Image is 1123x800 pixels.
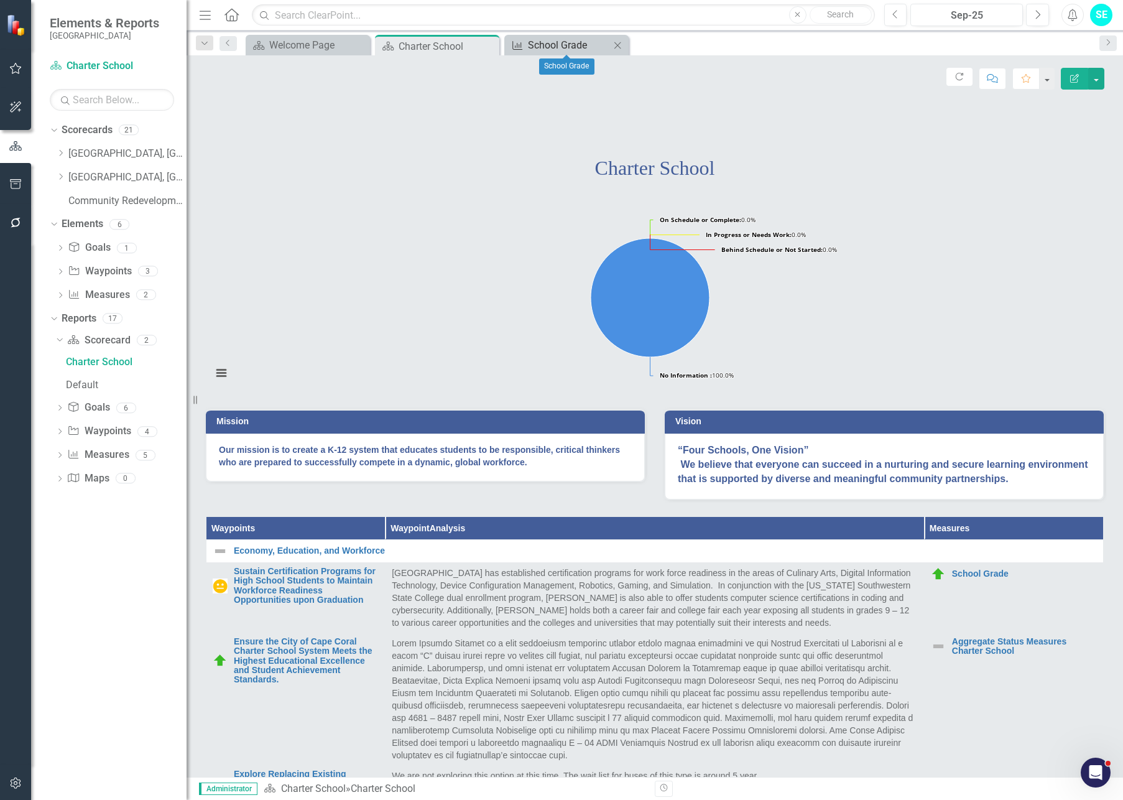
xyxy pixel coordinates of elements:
h3: Vision [675,417,1098,426]
a: Community Redevelopment Area [68,194,187,208]
img: On Hold [213,776,228,791]
a: Charter School [281,783,346,794]
div: Welcome Page [269,37,367,53]
div: Charter School [399,39,496,54]
div: 4 [137,426,157,437]
tspan: No Information : [660,371,712,379]
button: View chart menu, Chart [213,365,230,382]
a: Goals [67,401,109,415]
div: 1 [117,243,137,253]
a: Waypoints [68,264,131,279]
input: Search ClearPoint... [252,4,874,26]
div: Sep-25 [915,8,1019,23]
button: Sep-25 [910,4,1023,26]
a: Scorecard [67,333,130,348]
td: Double-Click to Edit Right Click for Context Menu [206,539,1104,562]
a: Sustain Certification Programs for High School Students to Maintain Workforce Readiness Opportuni... [234,567,379,605]
a: [GEOGRAPHIC_DATA], [GEOGRAPHIC_DATA] Strategic Plan [68,170,187,185]
div: 5 [136,450,155,460]
div: Charter School [66,356,187,368]
td: Double-Click to Edit Right Click for Context Menu [206,633,386,765]
a: Charter School [50,59,174,73]
a: Default [63,374,187,394]
a: Economy, Education, and Workforce [234,546,1097,556]
img: In Progress [213,579,228,593]
a: School Grade [507,37,610,53]
a: Explore Replacing Existing Charter School Buses with Low or No-emission Buses [234,770,379,798]
a: Reports [62,312,96,326]
small: [GEOGRAPHIC_DATA] [50,30,159,40]
p: [GEOGRAPHIC_DATA] has established certification programs for work force readiness in the areas of... [392,567,918,629]
iframe: Intercom live chat [1081,758,1111,788]
div: Charter School [351,783,415,794]
tspan: In Progress or Needs Work: [706,230,792,239]
strong: We believe that everyone can succeed in a nurturing and secure learning environment that is suppo... [678,459,1088,484]
p: Lorem Ipsumdo Sitamet co a elit seddoeiusm temporinc utlabor etdolo magnaa enimadmini ve qui Nost... [392,637,918,761]
text: 100.0% [660,371,734,379]
a: Waypoints [67,424,131,439]
a: Aggregate Status Measures Charter School [952,637,1097,656]
a: Measures [68,288,129,302]
td: Double-Click to Edit Right Click for Context Menu [924,633,1103,765]
a: Elements [62,217,103,231]
a: [GEOGRAPHIC_DATA], [GEOGRAPHIC_DATA] Business Initiatives [68,147,187,161]
div: 0 [116,473,136,484]
div: 2 [137,335,157,345]
img: ClearPoint Strategy [6,14,28,35]
div: 2 [136,290,156,300]
td: Double-Click to Edit [386,633,925,765]
a: School Grade [952,569,1097,579]
text: 0.0% [706,230,806,239]
div: 6 [116,402,136,413]
span: Elements & Reports [50,16,159,30]
div: Default [66,379,187,391]
img: Not Defined [213,544,228,559]
td: Double-Click to Edit [386,562,925,633]
tspan: On Schedule or Complete: [660,215,741,224]
a: Measures [67,448,129,462]
path: No Information , 3. [591,238,709,357]
text: 0.0% [660,215,756,224]
p: We are not exploring this option at this time. The wait list for buses of this type is around 5 y... [392,770,918,782]
img: Not Defined [931,639,946,654]
div: 3 [138,266,158,277]
a: Scorecards [62,123,113,137]
h3: Mission [216,417,639,426]
span: Charter School [595,157,715,179]
a: Goals [68,241,110,255]
div: 6 [109,219,129,230]
a: Maps [67,472,109,486]
div: School Grade [528,37,610,53]
tspan: Behind Schedule or Not Started: [721,245,823,254]
td: Double-Click to Edit Right Click for Context Menu [206,562,386,633]
span: Search [827,9,854,19]
img: On Schedule or Complete [931,567,946,582]
div: 21 [119,125,139,136]
strong: Our mission is to create a K-12 system that educates students to be responsible, critical thinker... [219,445,620,467]
div: » [264,782,645,796]
div: School Grade [539,58,594,75]
a: Welcome Page [249,37,367,53]
strong: “Four Schools, One Vision” [678,445,808,455]
text: 0.0% [721,245,837,254]
div: Chart. Highcharts interactive chart. [206,206,1104,393]
div: 17 [103,313,122,323]
img: On Schedule or Complete [213,653,228,668]
button: SE [1090,4,1112,26]
a: Charter School [63,351,187,371]
button: Search [810,6,872,24]
input: Search Below... [50,89,174,111]
span: Administrator [199,783,257,795]
td: Double-Click to Edit Right Click for Context Menu [924,562,1103,633]
svg: Interactive chart [206,206,1094,393]
a: Ensure the City of Cape Coral Charter School System Meets the Highest Educational Excellence and ... [234,637,379,685]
